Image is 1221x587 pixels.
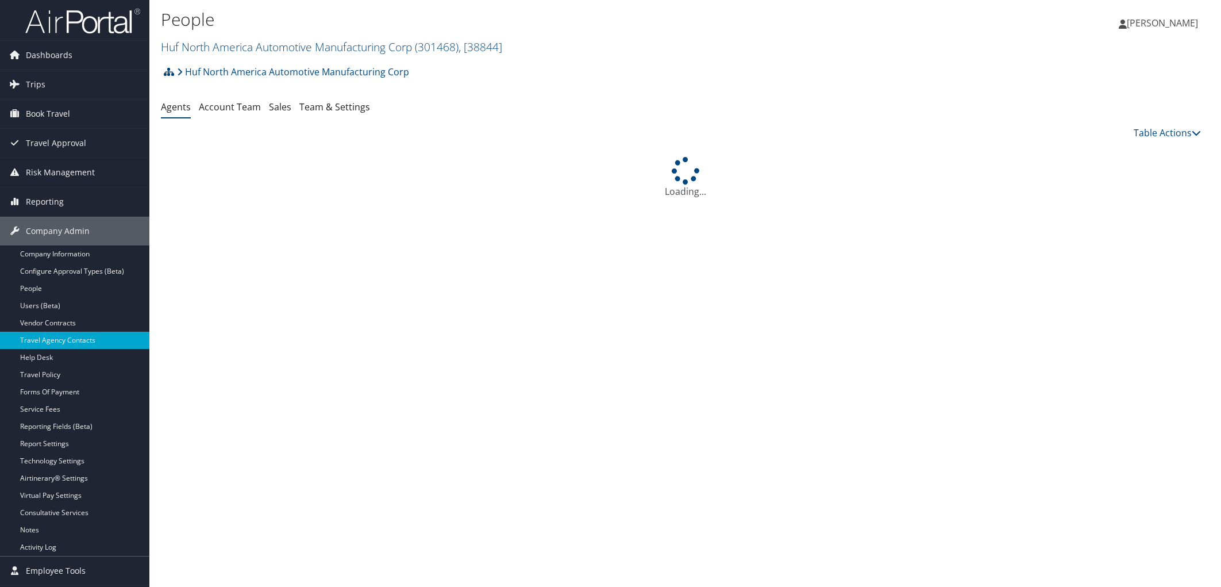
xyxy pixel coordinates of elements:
[1119,6,1210,40] a: [PERSON_NAME]
[269,101,291,113] a: Sales
[26,217,90,245] span: Company Admin
[1134,126,1201,139] a: Table Actions
[26,70,45,99] span: Trips
[199,101,261,113] a: Account Team
[26,557,86,585] span: Employee Tools
[1127,17,1198,29] span: [PERSON_NAME]
[161,101,191,113] a: Agents
[26,158,95,187] span: Risk Management
[161,7,860,32] h1: People
[415,39,459,55] span: ( 301468 )
[459,39,502,55] span: , [ 38844 ]
[26,41,72,70] span: Dashboards
[26,187,64,216] span: Reporting
[161,157,1210,198] div: Loading...
[25,7,140,34] img: airportal-logo.png
[161,39,502,55] a: Huf North America Automotive Manufacturing Corp
[26,129,86,158] span: Travel Approval
[26,99,70,128] span: Book Travel
[177,60,409,83] a: Huf North America Automotive Manufacturing Corp
[299,101,370,113] a: Team & Settings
